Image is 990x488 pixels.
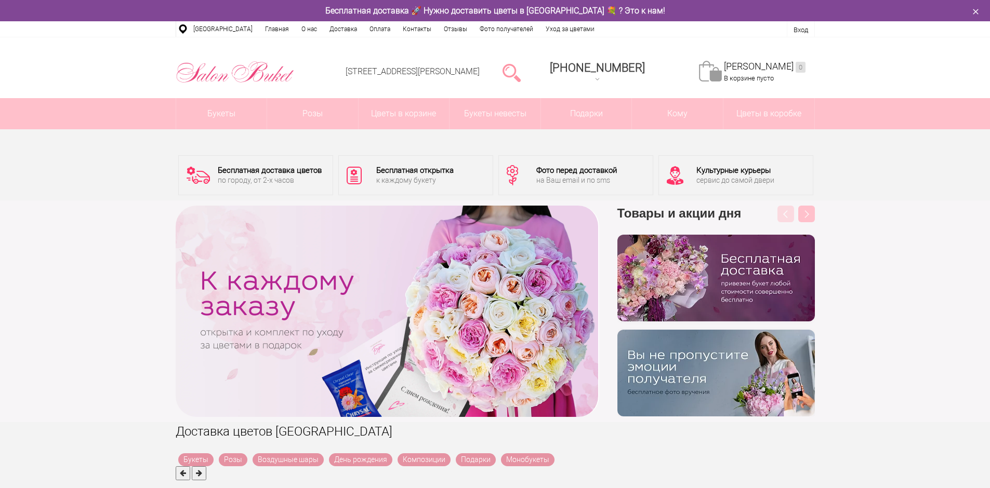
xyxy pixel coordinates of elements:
[176,59,295,86] img: Цветы Нижний Новгород
[295,21,323,37] a: О нас
[541,98,632,129] a: Подарки
[438,21,473,37] a: Отзывы
[376,167,454,174] div: Бесплатная открытка
[218,167,322,174] div: Бесплатная доставка цветов
[724,74,774,82] span: В корзине пусто
[218,177,322,184] div: по городу, от 2-х часов
[323,21,363,37] a: Доставка
[397,21,438,37] a: Контакты
[178,453,214,466] a: Букеты
[723,98,814,129] a: Цветы в коробке
[363,21,397,37] a: Оплата
[696,167,774,174] div: Культурные курьеры
[176,422,815,441] h1: Доставка цветов [GEOGRAPHIC_DATA]
[450,98,540,129] a: Букеты невесты
[473,21,539,37] a: Фото получателей
[346,66,480,76] a: [STREET_ADDRESS][PERSON_NAME]
[696,177,774,184] div: сервис до самой двери
[168,5,823,16] div: Бесплатная доставка 🚀 Нужно доставить цветы в [GEOGRAPHIC_DATA] 💐 ? Это к нам!
[796,62,806,73] ins: 0
[329,453,392,466] a: День рождения
[501,453,555,466] a: Монобукеты
[617,235,815,321] img: hpaj04joss48rwypv6hbykmvk1dj7zyr.png.webp
[632,98,723,129] span: Кому
[253,453,324,466] a: Воздушные шары
[176,98,267,129] a: Букеты
[539,21,601,37] a: Уход за цветами
[267,98,358,129] a: Розы
[536,177,617,184] div: на Ваш email и по sms
[398,453,451,466] a: Композиции
[187,21,259,37] a: [GEOGRAPHIC_DATA]
[219,453,247,466] a: Розы
[724,61,806,73] a: [PERSON_NAME]
[617,330,815,416] img: v9wy31nijnvkfycrkduev4dhgt9psb7e.png.webp
[359,98,450,129] a: Цветы в корзине
[456,453,496,466] a: Подарки
[376,177,454,184] div: к каждому букету
[544,58,651,87] a: [PHONE_NUMBER]
[798,206,815,222] button: Next
[617,206,815,235] h3: Товары и акции дня
[550,61,645,74] span: [PHONE_NUMBER]
[259,21,295,37] a: Главная
[536,167,617,174] div: Фото перед доставкой
[794,26,808,34] a: Вход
